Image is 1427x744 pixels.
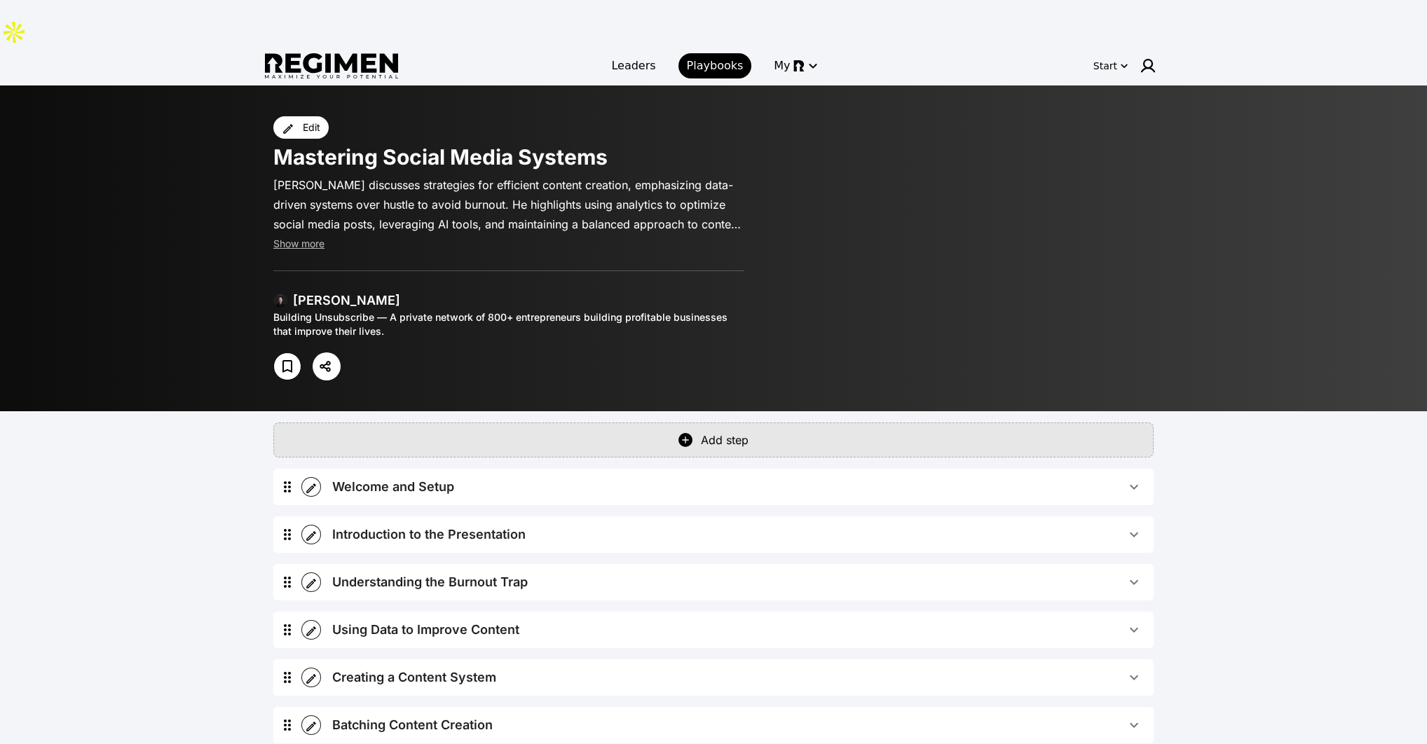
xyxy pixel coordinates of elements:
div: Using Data to Improve Content [273,612,1154,648]
span: Leaders [611,57,655,74]
p: [PERSON_NAME] discusses strategies for efficient content creation, emphasizing data-driven system... [273,175,744,234]
span: My [774,57,790,74]
span: Playbooks [687,57,744,74]
div: Edit [303,120,320,135]
div: Understanding the Burnout Trap [273,564,1154,600]
div: Building Unsubscribe — A private network of 800+ entrepreneurs building profitable businesses tha... [273,310,744,338]
button: Using Data to Improve Content [321,612,1154,648]
span: Mastering Social Media Systems [273,144,608,170]
div: Creating a Content System [273,659,1154,696]
button: Add step [273,422,1154,457]
a: Playbooks [678,53,752,78]
button: Introduction to the Presentation [321,516,1154,553]
img: Regimen logo [265,53,398,79]
div: [PERSON_NAME] [293,291,400,310]
div: Batching Content Creation [273,707,1154,743]
a: Leaders [603,53,664,78]
div: Using Data to Improve Content [332,620,519,640]
button: My [765,53,824,78]
img: avatar of Justin Welsh [273,294,287,308]
button: Show more [273,237,325,251]
button: Welcome and Setup [321,469,1154,505]
div: Welcome and Setup [332,477,454,497]
button: Creating a Content System [321,659,1154,696]
div: Batching Content Creation [332,715,493,735]
button: Batching Content Creation [321,707,1154,743]
div: Start [1093,59,1117,73]
div: Welcome and Setup [273,469,1154,505]
div: Add step [701,432,749,448]
div: Creating a Content System [332,668,496,687]
div: Introduction to the Presentation [332,525,526,544]
button: Understanding the Burnout Trap [321,564,1154,600]
div: Understanding the Burnout Trap [332,572,528,592]
div: Introduction to the Presentation [273,516,1154,553]
button: Start [1091,55,1131,77]
button: Edit [273,116,329,139]
img: user icon [1140,57,1156,74]
button: Save [273,352,301,380]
